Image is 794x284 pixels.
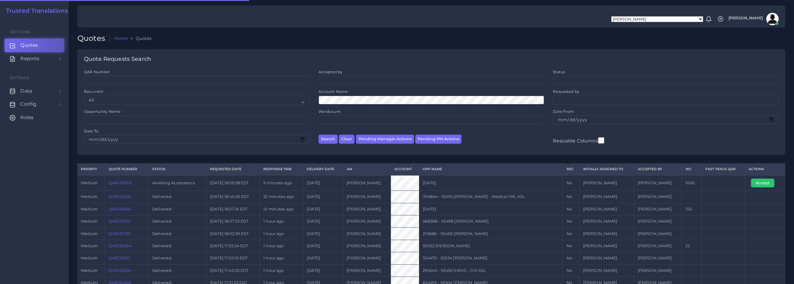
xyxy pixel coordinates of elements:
td: [DATE] [303,203,343,215]
td: 23 [682,240,702,252]
td: [DATE] [303,175,343,191]
td: [PERSON_NAME] [634,203,682,215]
th: Accepted by [634,164,682,175]
td: [PERSON_NAME] [634,228,682,240]
th: Delivery Date [303,164,343,175]
td: [PERSON_NAME] [579,240,634,252]
td: Delivered [149,252,206,264]
span: medium [81,243,98,248]
td: [PERSON_NAME] [579,203,634,215]
input: Resizable Columns [598,137,604,144]
th: Account [391,164,419,175]
td: No [563,191,579,203]
td: Delivered [149,228,206,240]
button: Pending PM Actions [415,135,461,144]
span: medium [81,207,98,211]
span: Reports [20,55,39,62]
td: [DATE] [303,191,343,203]
td: 22 minutes ago [260,191,303,203]
label: Date From [553,109,574,114]
th: Quote Number [105,164,149,175]
th: Requested Date [206,164,260,175]
label: Status [553,69,565,75]
h4: Quote Requests Search [84,56,151,63]
td: [PERSON_NAME] [579,252,634,264]
button: Clear [339,135,354,144]
th: Initially Assigned to [579,164,634,175]
td: Delivered [149,240,206,252]
td: [PERSON_NAME] [343,240,391,252]
span: [PERSON_NAME] [728,16,763,20]
td: [DATE] 18:02:39 EDT [206,228,260,240]
a: Data [5,84,64,98]
td: [PERSON_NAME] [343,252,391,264]
td: [PERSON_NAME] [634,252,682,264]
label: Opportunity Name [84,109,120,114]
th: AM [343,164,391,175]
td: [PERSON_NAME] [634,175,682,191]
td: [PERSON_NAME] [343,203,391,215]
a: Quotes [5,39,64,52]
td: [DATE] 18:46:26 EDT [206,191,260,203]
td: No [563,240,579,252]
td: Delivered [149,203,206,215]
td: No [563,203,579,215]
td: [DATE] [303,228,343,240]
a: QAR125631 [109,256,130,260]
a: [PERSON_NAME]avatar [725,13,781,25]
a: QAR125573 [109,231,130,236]
a: Trusted Translations [2,7,68,15]
th: REC [563,164,579,175]
a: QAR125666 [109,207,131,211]
a: Reports [5,52,64,65]
td: [PERSON_NAME] [343,215,391,228]
td: [PERSON_NAME] [343,175,391,191]
td: No [563,175,579,191]
span: Config [20,101,37,108]
span: medium [81,268,98,273]
td: 92562 [PERSON_NAME] [419,240,563,252]
th: Status [149,164,206,175]
td: 210686 - 92469 [PERSON_NAME] [419,228,563,240]
td: 1 hour ago [260,264,303,277]
a: QAR125604 [109,268,131,273]
a: QAR125669 [109,181,131,185]
th: Actions [745,164,785,175]
td: [PERSON_NAME] [634,191,682,203]
td: 588388 - 92498 [PERSON_NAME] [419,215,563,228]
td: Delivered [149,191,206,203]
td: [DATE] 18:59:38 EDT [206,175,260,191]
td: [DATE] 17:55:34 EDT [206,240,260,252]
td: [DATE] 18:27:16 EDT [206,203,260,215]
th: Fast Track QAR [702,164,745,175]
td: 295043 - 92490 SWVS - OSI ASL [419,264,563,277]
td: No [563,215,579,228]
td: 9 minutes ago [260,175,303,191]
td: [DATE] 17:50:10 EDT [206,252,260,264]
td: No [563,252,579,264]
a: Roles [5,111,64,124]
td: [PERSON_NAME] [343,191,391,203]
a: Config [5,98,64,111]
label: Date To [84,128,99,134]
label: Account Name [319,89,348,94]
span: medium [81,181,98,185]
label: QAR Number [84,69,110,75]
label: Recurrent [84,89,103,94]
td: 150 [682,203,702,215]
label: Wordcount [319,109,340,114]
a: QAR125664 [109,243,131,248]
td: No [563,228,579,240]
td: 1000 [682,175,702,191]
td: [PERSON_NAME] [579,175,634,191]
td: 1 hour ago [260,215,303,228]
td: [DATE] [303,264,343,277]
td: [PERSON_NAME] [579,191,634,203]
span: medium [81,256,98,260]
span: Sections [10,30,30,34]
td: Delivered [149,215,206,228]
li: Quotes [128,35,152,41]
td: 1 hour ago [260,228,303,240]
h2: Quotes [77,34,110,43]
